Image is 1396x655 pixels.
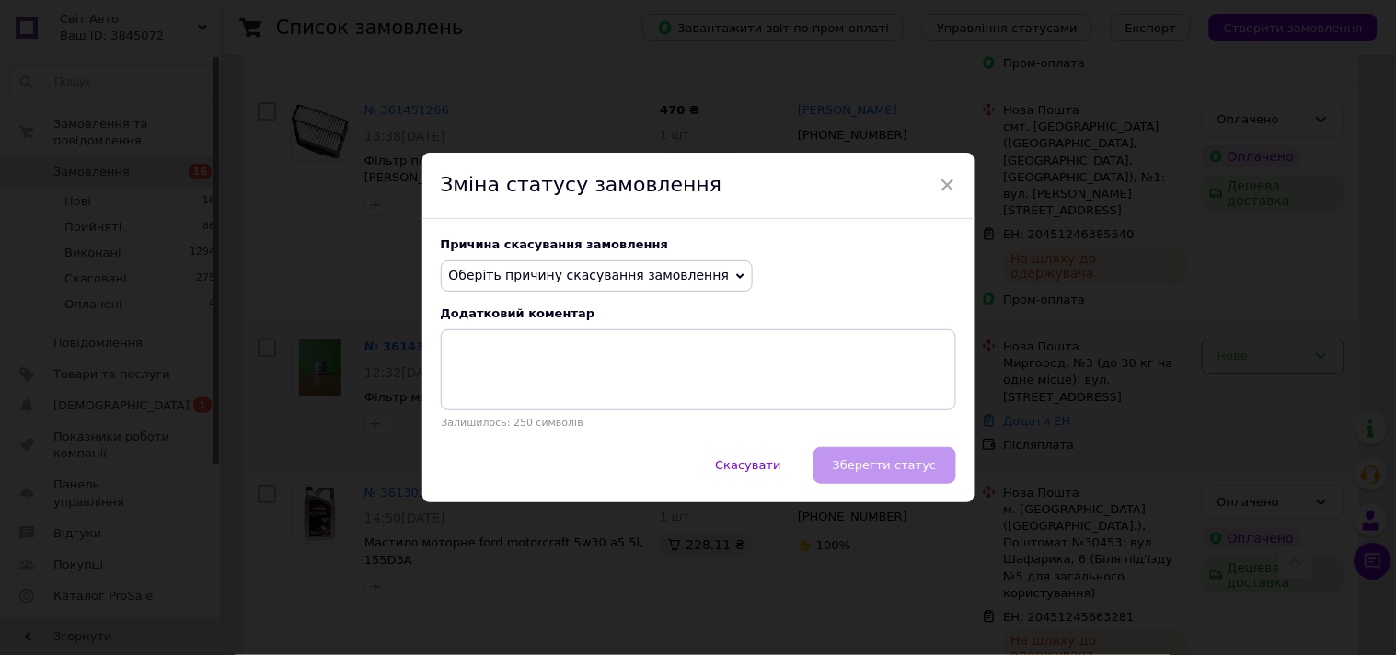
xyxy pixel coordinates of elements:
[422,153,975,219] div: Зміна статусу замовлення
[441,306,956,320] div: Додатковий коментар
[940,169,956,201] span: ×
[441,417,956,429] p: Залишилось: 250 символів
[449,268,730,282] span: Оберіть причину скасування замовлення
[715,458,780,472] span: Скасувати
[696,447,800,484] button: Скасувати
[441,237,956,251] div: Причина скасування замовлення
